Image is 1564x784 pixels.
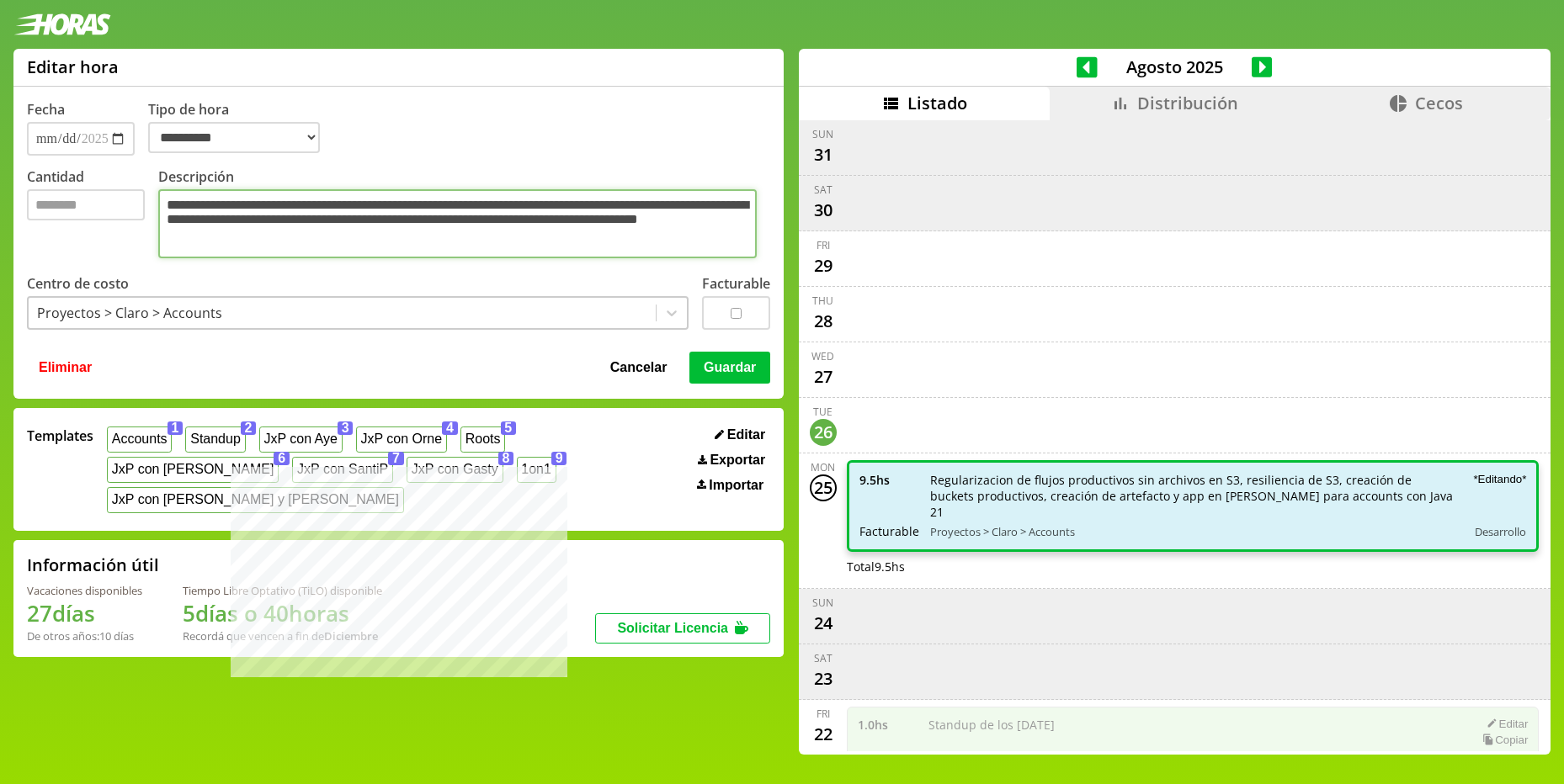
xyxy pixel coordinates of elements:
div: De otros años: 10 días [27,628,142,644]
span: 5 [501,421,517,435]
div: 25 [810,474,837,501]
label: Tipo de hora [148,100,333,156]
span: 6 [274,452,290,465]
div: Tiempo Libre Optativo (TiLO) disponible [183,583,382,598]
button: Editar [710,426,770,443]
div: scrollable content [799,120,1551,752]
div: Total 9.5 hs [847,559,1540,575]
span: Exportar [710,453,765,468]
button: JxP con Orne4 [356,426,447,453]
button: Guardar [689,352,770,384]
textarea: Descripción [158,189,757,258]
div: 30 [810,197,837,224]
h1: 27 días [27,598,142,628]
span: 8 [498,452,514,465]
button: Cancelar [605,352,673,384]
div: Proyectos > Claro > Accounts [37,304,222,322]
div: Fri [817,238,830,252]
button: Roots5 [460,426,505,453]
button: Solicitar Licencia [595,613,770,644]
span: Solicitar Licencia [617,621,728,635]
div: 28 [810,308,837,335]
button: Exportar [693,452,770,469]
span: 2 [241,421,257,435]
select: Tipo de hora [148,122,320,153]
label: Descripción [158,167,770,262]
span: 4 [442,421,458,435]
button: JxP con SantiP7 [292,457,393,483]
div: 22 [810,721,837,748]
img: logotipo [13,13,111,35]
b: Diciembre [324,628,378,644]
div: Wed [811,349,834,363]
label: Fecha [27,100,65,119]
span: 3 [338,421,354,435]
div: Sat [814,651,833,665]
div: Vacaciones disponibles [27,583,142,598]
span: Agosto 2025 [1098,56,1252,78]
button: Eliminar [34,352,97,384]
div: Recordá que vencen a fin de [183,628,382,644]
label: Cantidad [27,167,158,262]
button: JxP con Aye3 [259,426,343,453]
button: 1on19 [517,457,556,483]
span: Cecos [1415,92,1463,114]
span: 9 [551,452,567,465]
div: 29 [810,252,837,279]
span: Distribución [1137,92,1238,114]
span: Listado [907,92,967,114]
div: Sun [812,596,833,610]
button: Accounts1 [107,426,172,453]
span: 1 [168,421,184,435]
span: Editar [727,427,765,442]
h1: 5 días o 40 horas [183,598,382,628]
div: 31 [810,141,837,168]
div: Sat [814,183,833,197]
h2: Información útil [27,554,159,576]
div: Mon [811,460,835,474]
span: Importar [709,478,763,493]
button: JxP con [PERSON_NAME]6 [107,457,279,483]
div: 24 [810,610,837,637]
input: Cantidad [27,189,145,220]
div: Thu [812,294,833,308]
div: Tue [813,405,833,419]
div: Sun [812,127,833,141]
div: 27 [810,363,837,390]
div: 23 [810,665,837,692]
button: JxP con [PERSON_NAME] y [PERSON_NAME] [107,487,404,513]
div: 26 [810,419,837,446]
span: 7 [388,452,404,465]
div: Fri [817,707,830,721]
label: Facturable [702,274,770,293]
h1: Editar hora [27,56,119,78]
span: Templates [27,426,93,445]
label: Centro de costo [27,274,129,293]
button: Standup2 [185,426,245,453]
button: JxP con Gasty8 [407,457,503,483]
